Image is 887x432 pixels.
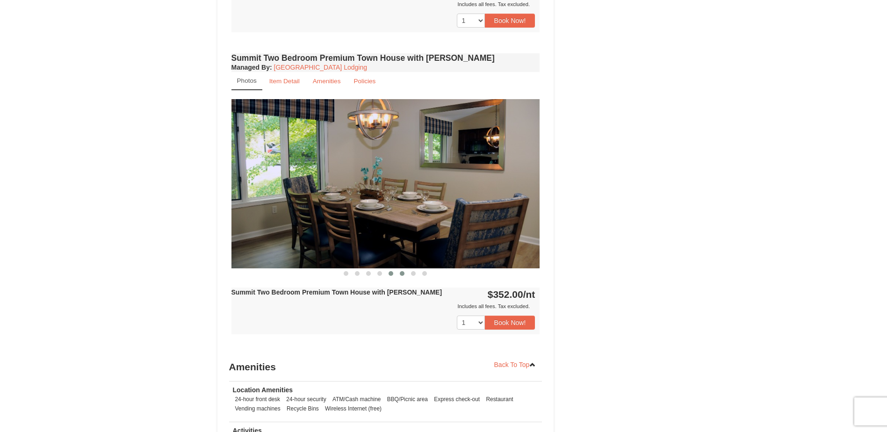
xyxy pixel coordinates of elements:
strong: Location Amenities [233,386,293,394]
li: Wireless Internet (free) [323,404,384,413]
li: Restaurant [483,395,515,404]
h3: Amenities [229,358,542,376]
a: [GEOGRAPHIC_DATA] Lodging [274,64,367,71]
h4: Summit Two Bedroom Premium Town House with [PERSON_NAME] [231,53,540,63]
a: Amenities [307,72,347,90]
div: Includes all fees. Tax excluded. [231,302,535,311]
li: Recycle Bins [284,404,321,413]
li: ATM/Cash machine [330,395,383,404]
li: 24-hour front desk [233,395,283,404]
small: Item Detail [269,78,300,85]
span: /nt [523,289,535,300]
button: Book Now! [485,316,535,330]
strong: Summit Two Bedroom Premium Town House with [PERSON_NAME] [231,288,442,296]
a: Back To Top [488,358,542,372]
a: Policies [347,72,382,90]
button: Book Now! [485,14,535,28]
span: Managed By [231,64,270,71]
a: Photos [231,72,262,90]
small: Policies [353,78,375,85]
small: Amenities [313,78,341,85]
img: 18876286-222-108eaf3e.png [231,99,540,268]
li: 24-hour security [284,395,328,404]
li: Vending machines [233,404,283,413]
strong: $352.00 [488,289,535,300]
li: Express check-out [432,395,482,404]
strong: : [231,64,272,71]
li: BBQ/Picnic area [385,395,430,404]
small: Photos [237,77,257,84]
a: Item Detail [263,72,306,90]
